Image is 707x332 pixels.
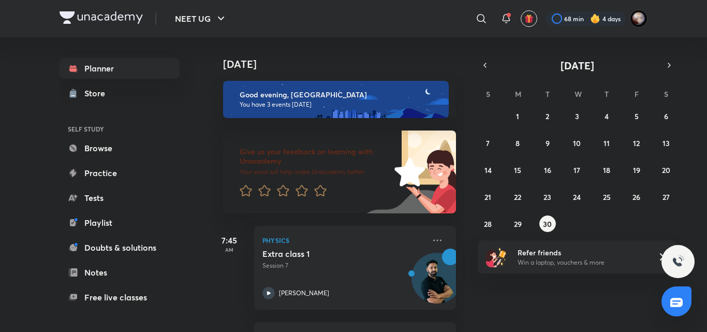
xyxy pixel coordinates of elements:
p: Session 7 [262,261,425,270]
div: Store [84,87,111,99]
img: streak [590,13,600,24]
abbr: September 25, 2025 [603,192,611,202]
button: September 19, 2025 [628,162,645,178]
img: referral [486,247,507,267]
abbr: Thursday [605,89,609,99]
button: September 10, 2025 [569,135,585,151]
a: Notes [60,262,180,283]
button: September 30, 2025 [539,215,556,232]
abbr: September 10, 2025 [573,138,581,148]
button: September 14, 2025 [480,162,496,178]
button: September 26, 2025 [628,189,645,205]
img: Avatar [412,258,462,308]
abbr: September 7, 2025 [486,138,490,148]
p: You have 3 events [DATE] [240,100,439,109]
abbr: September 13, 2025 [662,138,670,148]
abbr: September 17, 2025 [573,165,580,175]
abbr: September 22, 2025 [514,192,521,202]
a: Browse [60,138,180,158]
a: Company Logo [60,11,143,26]
abbr: September 5, 2025 [635,111,639,121]
abbr: September 1, 2025 [516,111,519,121]
button: [DATE] [492,58,662,73]
abbr: Wednesday [575,89,582,99]
abbr: September 11, 2025 [603,138,610,148]
button: September 9, 2025 [539,135,556,151]
abbr: Sunday [486,89,490,99]
abbr: September 4, 2025 [605,111,609,121]
abbr: September 12, 2025 [633,138,640,148]
a: Free live classes [60,287,180,308]
button: September 20, 2025 [658,162,674,178]
button: September 13, 2025 [658,135,674,151]
button: September 22, 2025 [509,189,526,205]
p: Win a laptop, vouchers & more [518,258,645,267]
button: September 6, 2025 [658,108,674,124]
abbr: Monday [515,89,521,99]
button: avatar [521,10,537,27]
h6: Give us your feedback on learning with Unacademy [240,147,391,166]
abbr: September 14, 2025 [484,165,492,175]
abbr: Saturday [664,89,668,99]
button: September 3, 2025 [569,108,585,124]
button: September 15, 2025 [509,162,526,178]
abbr: September 28, 2025 [484,219,492,229]
img: feedback_image [359,131,456,213]
abbr: September 30, 2025 [543,219,552,229]
button: September 17, 2025 [569,162,585,178]
abbr: September 6, 2025 [664,111,668,121]
p: Physics [262,234,425,247]
h5: Extra class 1 [262,249,391,259]
abbr: September 3, 2025 [575,111,579,121]
h6: SELF STUDY [60,120,180,138]
button: September 2, 2025 [539,108,556,124]
button: September 28, 2025 [480,215,496,232]
abbr: September 16, 2025 [544,165,551,175]
p: Your word will help make Unacademy better [240,168,391,176]
abbr: Tuesday [546,89,550,99]
button: September 7, 2025 [480,135,496,151]
h6: Refer friends [518,247,645,258]
a: Practice [60,163,180,183]
button: September 23, 2025 [539,189,556,205]
abbr: September 20, 2025 [662,165,670,175]
button: September 29, 2025 [509,215,526,232]
p: [PERSON_NAME] [279,288,329,298]
button: September 4, 2025 [598,108,615,124]
abbr: September 9, 2025 [546,138,550,148]
abbr: September 15, 2025 [514,165,521,175]
button: September 1, 2025 [509,108,526,124]
button: September 12, 2025 [628,135,645,151]
abbr: September 24, 2025 [573,192,581,202]
abbr: September 21, 2025 [484,192,491,202]
h5: 7:45 [209,234,250,247]
img: Company Logo [60,11,143,24]
button: September 27, 2025 [658,189,674,205]
abbr: September 18, 2025 [603,165,610,175]
button: September 24, 2025 [569,189,585,205]
img: ttu [672,255,684,268]
button: September 11, 2025 [598,135,615,151]
abbr: September 29, 2025 [514,219,522,229]
button: September 8, 2025 [509,135,526,151]
abbr: September 8, 2025 [515,138,520,148]
abbr: September 26, 2025 [632,192,640,202]
abbr: September 23, 2025 [543,192,551,202]
a: Planner [60,58,180,79]
a: Tests [60,187,180,208]
img: evening [223,81,449,118]
button: September 21, 2025 [480,189,496,205]
img: Swarit [630,10,647,27]
h4: [DATE] [223,58,466,70]
button: September 18, 2025 [598,162,615,178]
abbr: Friday [635,89,639,99]
span: [DATE] [561,59,594,73]
abbr: September 2, 2025 [546,111,549,121]
button: September 5, 2025 [628,108,645,124]
h6: Good evening, [GEOGRAPHIC_DATA] [240,90,439,99]
p: AM [209,247,250,253]
a: Store [60,83,180,104]
button: NEET UG [169,8,233,29]
abbr: September 19, 2025 [633,165,640,175]
a: Doubts & solutions [60,237,180,258]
